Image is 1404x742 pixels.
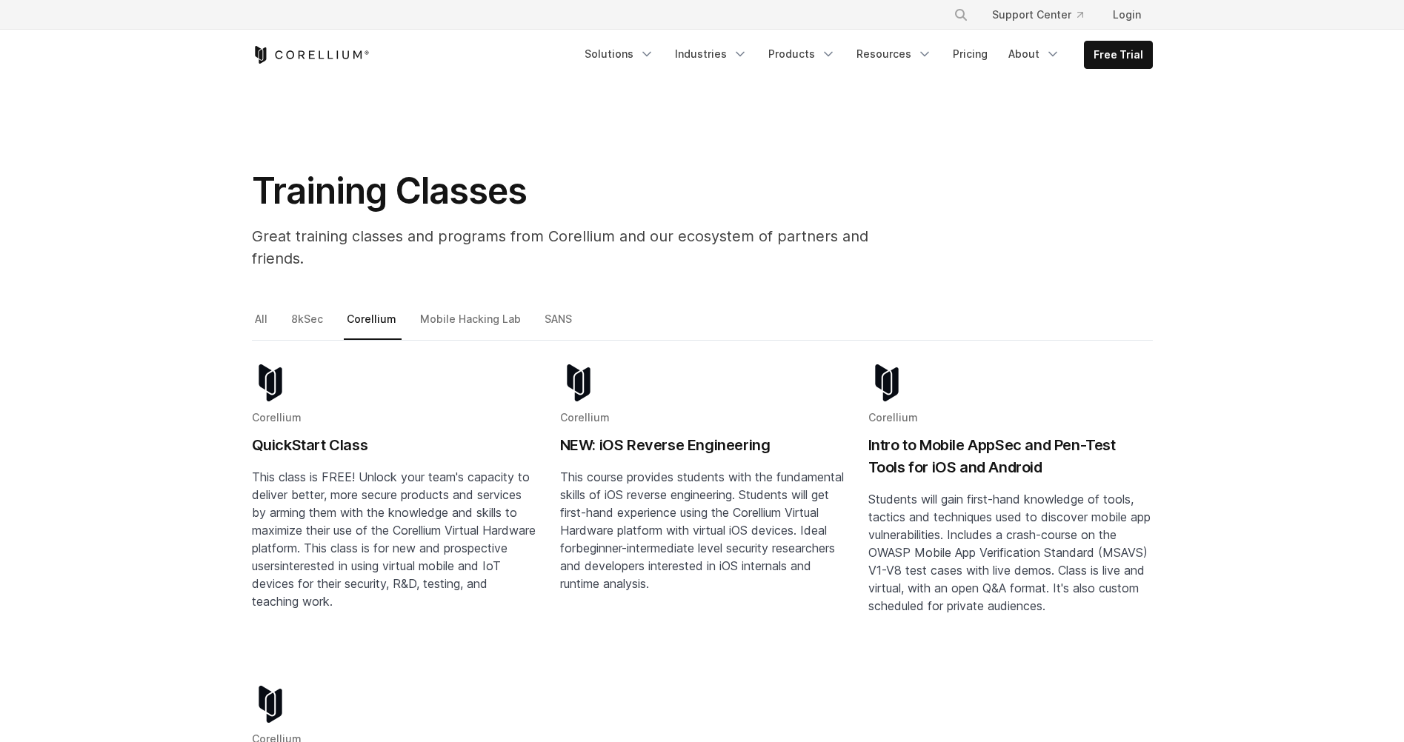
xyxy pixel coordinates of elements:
[252,469,536,573] span: This class is FREE! Unlock your team's capacity to deliver better, more secure products and servi...
[560,468,845,592] p: This course provides students with the fundamental skills of iOS reverse engineering. Students wi...
[848,41,941,67] a: Resources
[288,310,328,341] a: 8kSec
[560,364,597,401] img: corellium-logo-icon-dark
[252,364,536,662] a: Blog post summary: QuickStart Class
[868,434,1153,478] h2: Intro to Mobile AppSec and Pen-Test Tools for iOS and Android
[666,41,756,67] a: Industries
[252,364,289,401] img: corellium-logo-icon-dark
[936,1,1153,28] div: Navigation Menu
[999,41,1069,67] a: About
[560,411,610,424] span: Corellium
[948,1,974,28] button: Search
[344,310,402,341] a: Corellium
[1085,41,1152,68] a: Free Trial
[252,411,302,424] span: Corellium
[560,434,845,456] h2: NEW: iOS Reverse Engineering
[1101,1,1153,28] a: Login
[252,686,289,723] img: corellium-logo-icon-dark
[576,41,663,67] a: Solutions
[417,310,526,341] a: Mobile Hacking Lab
[252,310,273,341] a: All
[252,169,919,213] h1: Training Classes
[576,41,1153,69] div: Navigation Menu
[868,364,1153,662] a: Blog post summary: Intro to Mobile AppSec and Pen-Test Tools for iOS and Android
[542,310,577,341] a: SANS
[759,41,845,67] a: Products
[560,541,835,591] span: beginner-intermediate level security researchers and developers interested in iOS internals and r...
[868,364,905,401] img: corellium-logo-icon-dark
[252,225,919,270] p: Great training classes and programs from Corellium and our ecosystem of partners and friends.
[944,41,997,67] a: Pricing
[560,364,845,662] a: Blog post summary: NEW: iOS Reverse Engineering
[868,411,918,424] span: Corellium
[868,492,1151,613] span: Students will gain first-hand knowledge of tools, tactics and techniques used to discover mobile ...
[980,1,1095,28] a: Support Center
[252,434,536,456] h2: QuickStart Class
[252,558,501,609] span: interested in using virtual mobile and IoT devices for their security, R&D, testing, and teaching...
[252,46,370,64] a: Corellium Home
